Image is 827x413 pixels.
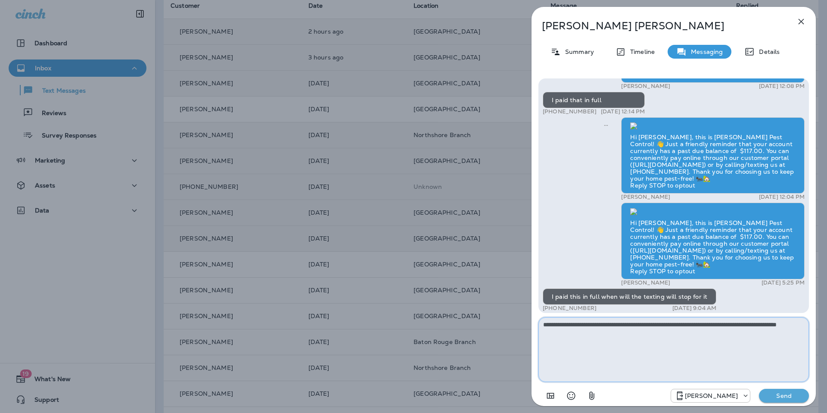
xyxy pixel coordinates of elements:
[759,389,809,403] button: Send
[543,92,645,108] div: I paid that in full
[542,387,559,404] button: Add in a premade template
[601,108,645,115] p: [DATE] 12:14 PM
[630,208,637,215] img: twilio-download
[543,108,597,115] p: [PHONE_NUMBER]
[762,279,805,286] p: [DATE] 5:25 PM
[543,288,716,305] div: I paid this in full when will the texting will stop for it
[563,387,580,404] button: Select an emoji
[561,48,594,55] p: Summary
[621,117,805,194] div: Hi [PERSON_NAME], this is [PERSON_NAME] Pest Control! 👋 Just a friendly reminder that your accoun...
[604,121,608,129] span: Sent
[755,48,780,55] p: Details
[621,83,670,90] p: [PERSON_NAME]
[621,194,670,200] p: [PERSON_NAME]
[766,392,802,400] p: Send
[759,194,805,200] p: [DATE] 12:04 PM
[630,122,637,129] img: twilio-download
[621,279,670,286] p: [PERSON_NAME]
[543,305,597,312] p: [PHONE_NUMBER]
[626,48,655,55] p: Timeline
[672,305,716,312] p: [DATE] 9:04 AM
[687,48,723,55] p: Messaging
[542,20,777,32] p: [PERSON_NAME] [PERSON_NAME]
[671,391,750,401] div: +1 (504) 576-9603
[759,83,805,90] p: [DATE] 12:08 PM
[621,203,805,279] div: Hi [PERSON_NAME], this is [PERSON_NAME] Pest Control! 👋 Just a friendly reminder that your accoun...
[685,392,738,399] p: [PERSON_NAME]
